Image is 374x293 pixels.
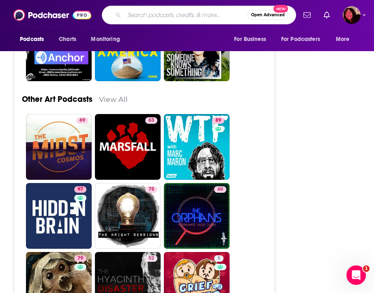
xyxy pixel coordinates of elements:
[14,32,54,47] button: open menu
[251,13,285,17] span: Open Advanced
[300,8,314,22] a: Show notifications dropdown
[95,183,161,249] a: 75
[320,8,333,22] a: Show notifications dropdown
[343,6,361,24] img: User Profile
[363,265,370,272] span: 1
[217,254,220,263] span: 5
[212,117,224,124] a: 89
[276,32,332,47] button: open menu
[77,254,83,263] span: 79
[336,34,350,45] span: More
[343,6,361,24] button: Show profile menu
[145,117,157,124] a: 63
[214,255,224,262] a: 5
[346,265,366,285] iframe: Intercom live chat
[22,94,92,104] a: Other Art Podcasts
[124,9,247,22] input: Search podcasts, credits, & more...
[76,117,88,124] a: 69
[91,34,120,45] span: Monitoring
[145,186,157,193] a: 75
[95,114,161,180] a: 63
[234,34,266,45] span: For Business
[217,185,223,194] span: 60
[215,116,221,125] span: 89
[85,32,130,47] button: open menu
[148,185,154,194] span: 75
[102,6,296,24] div: Search podcasts, credits, & more...
[74,186,86,193] a: 97
[77,185,83,194] span: 97
[54,32,81,47] a: Charts
[80,116,85,125] span: 69
[59,34,76,45] span: Charts
[26,183,92,249] a: 97
[99,95,128,103] a: View All
[26,114,92,180] a: 69
[148,254,154,263] span: 52
[330,32,360,47] button: open menu
[145,255,157,262] a: 52
[273,5,288,13] span: New
[247,10,288,20] button: Open AdvancedNew
[281,34,320,45] span: For Podcasters
[20,34,44,45] span: Podcasts
[74,255,86,262] a: 79
[148,116,154,125] span: 63
[214,186,226,193] a: 60
[228,32,276,47] button: open menu
[13,7,91,23] img: Podchaser - Follow, Share and Rate Podcasts
[164,114,230,180] a: 89
[164,183,230,249] a: 60
[343,6,361,24] span: Logged in as Kathryn-Musilek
